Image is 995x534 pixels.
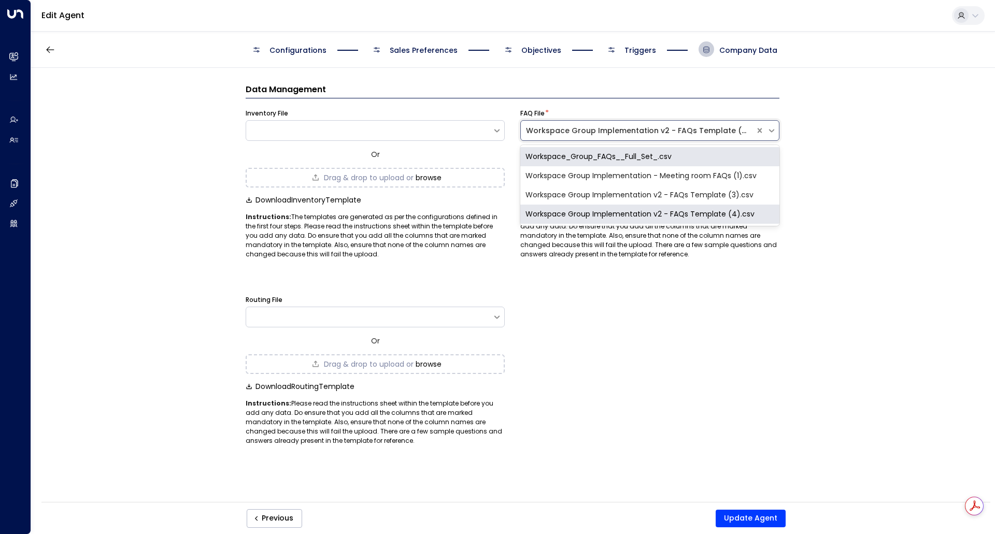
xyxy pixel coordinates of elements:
[520,185,779,205] div: Workspace Group Implementation v2 - FAQs Template (3).csv
[246,399,505,445] p: Please read the instructions sheet within the template before you add any data. Do ensure that yo...
[520,205,779,224] div: Workspace Group Implementation v2 - FAQs Template (4).csv
[521,45,561,55] span: Objectives
[246,212,291,221] b: Instructions:
[41,9,84,21] a: Edit Agent
[526,125,750,136] div: Workspace Group Implementation v2 - FAQs Template (4).csv
[246,399,291,408] b: Instructions:
[371,336,380,346] span: Or
[390,45,458,55] span: Sales Preferences
[246,212,505,259] p: The templates are generated as per the configurations defined in the first four steps. Please rea...
[371,149,380,160] span: Or
[520,147,779,166] div: Workspace_Group_FAQs__Full_Set_.csv
[520,109,545,118] label: FAQ File
[520,166,779,185] div: Workspace Group Implementation - Meeting room FAQs (1).csv
[246,109,288,118] label: Inventory File
[246,295,282,305] label: Routing File
[255,382,354,391] span: Download Routing Template
[716,510,786,527] button: Update Agent
[269,45,326,55] span: Configurations
[255,196,361,204] span: Download Inventory Template
[624,45,656,55] span: Triggers
[246,196,361,204] button: DownloadInventoryTemplate
[416,174,442,182] button: browse
[246,83,779,98] h3: Data Management
[520,212,779,259] p: Please read the instructions sheet within the template before you add any data. Do ensure that yo...
[324,360,414,368] span: Drag & drop to upload or
[416,360,442,368] button: browse
[719,45,777,55] span: Company Data
[247,509,302,528] button: Previous
[246,382,354,391] button: DownloadRoutingTemplate
[324,174,414,181] span: Drag & drop to upload or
